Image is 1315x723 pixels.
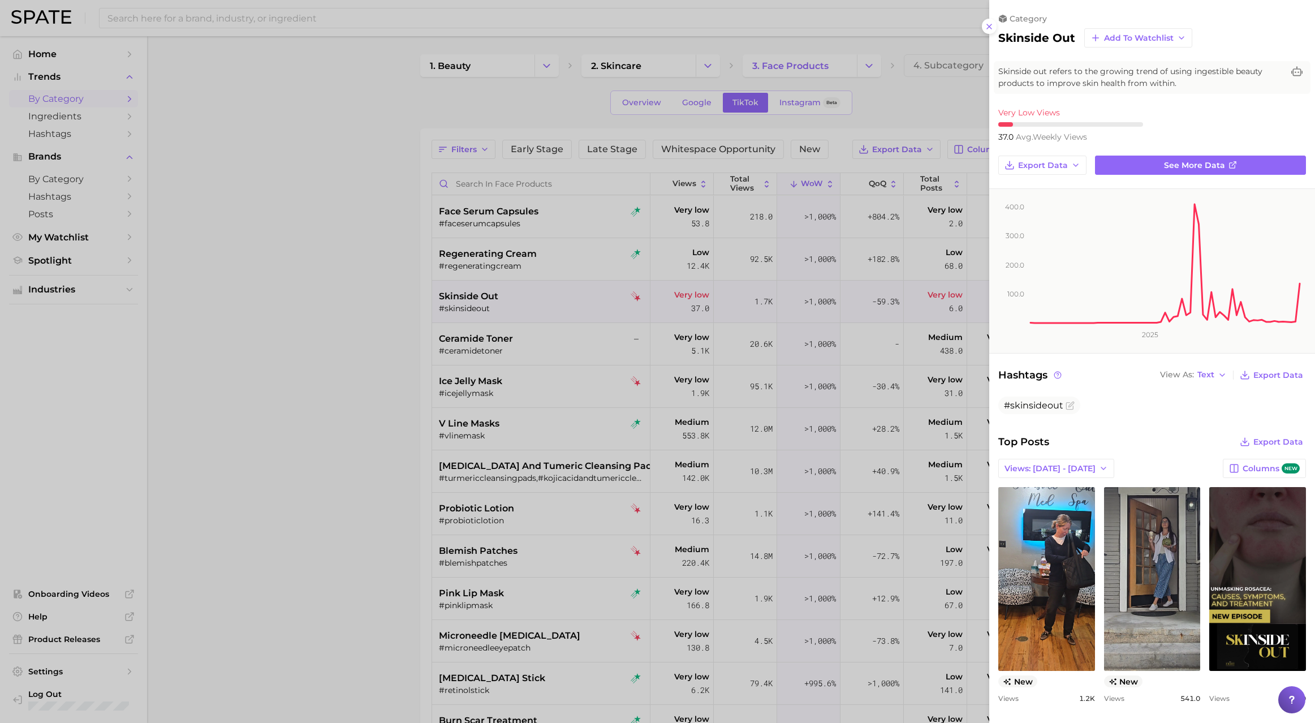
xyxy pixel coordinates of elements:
button: Columnsnew [1223,459,1306,478]
button: Add to Watchlist [1084,28,1192,48]
a: See more data [1095,156,1306,175]
tspan: 300.0 [1006,231,1024,240]
tspan: 2025 [1142,330,1158,339]
span: weekly views [1016,132,1087,142]
span: Views [998,694,1019,703]
span: new [1104,675,1143,687]
button: Views: [DATE] - [DATE] [998,459,1114,478]
button: Export Data [1237,434,1306,450]
span: new [998,675,1037,687]
span: Views [1104,694,1124,703]
span: Top Posts [998,434,1049,450]
span: 1.2k [1079,694,1095,703]
button: Export Data [1237,367,1306,383]
span: Hashtags [998,367,1063,383]
span: Text [1197,372,1214,378]
tspan: 200.0 [1006,261,1024,269]
button: Flag as miscategorized or irrelevant [1066,401,1075,410]
button: Export Data [998,156,1087,175]
abbr: average [1016,132,1033,142]
span: Export Data [1018,161,1068,170]
span: Add to Watchlist [1104,33,1174,43]
tspan: 100.0 [1007,290,1024,298]
span: Export Data [1253,371,1303,380]
span: new [1282,463,1300,474]
span: 541.0 [1180,694,1200,703]
span: 37.0 [998,132,1016,142]
tspan: 400.0 [1005,203,1024,211]
div: 1 / 10 [998,122,1143,127]
span: Views: [DATE] - [DATE] [1004,464,1096,474]
span: See more data [1164,161,1225,170]
button: View AsText [1157,368,1230,382]
span: Views [1209,694,1230,703]
span: Export Data [1253,437,1303,447]
div: Very Low Views [998,107,1143,118]
span: #skinsideout [1004,400,1063,411]
span: Skinside out refers to the growing trend of using ingestible beauty products to improve skin heal... [998,66,1283,89]
h2: skinside out [998,31,1075,45]
span: Columns [1243,463,1300,474]
span: View As [1160,372,1194,378]
span: category [1010,14,1047,24]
